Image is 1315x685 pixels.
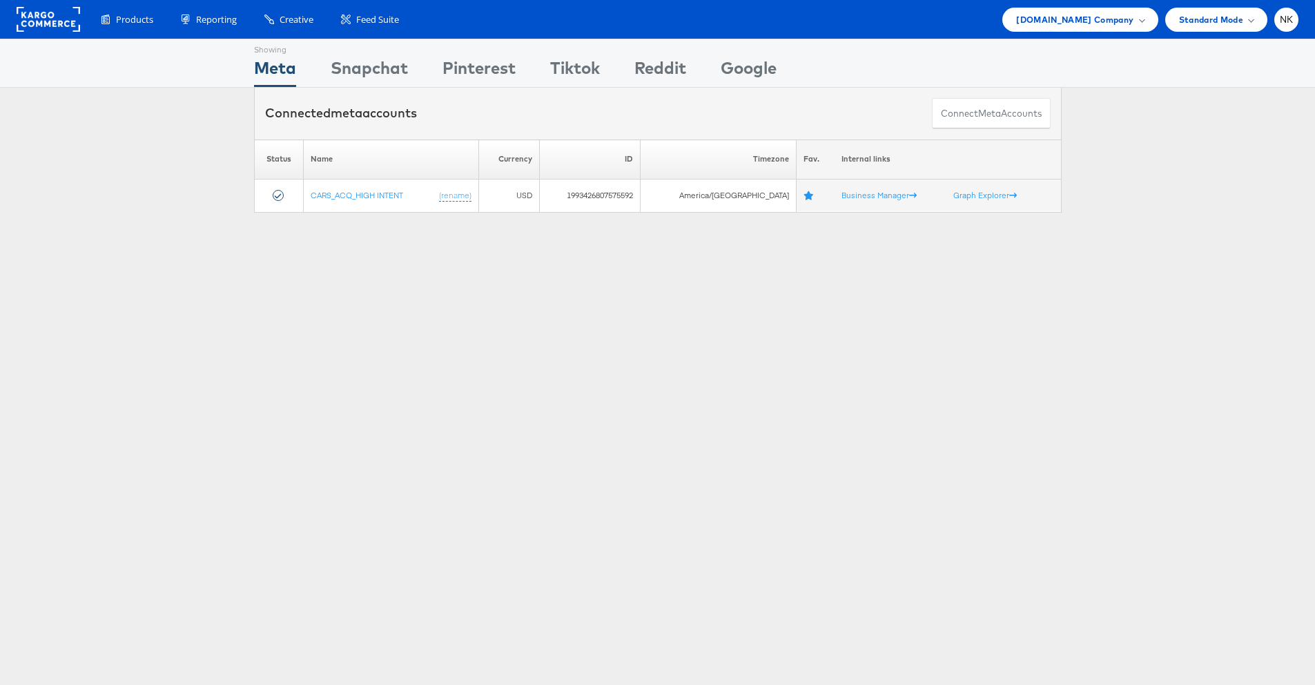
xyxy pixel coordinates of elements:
[1179,12,1243,27] span: Standard Mode
[311,189,403,200] a: CARS_ACQ_HIGH INTENT
[265,104,417,122] div: Connected accounts
[254,39,296,56] div: Showing
[550,56,600,87] div: Tiktok
[254,56,296,87] div: Meta
[478,179,539,212] td: USD
[280,13,313,26] span: Creative
[539,139,641,179] th: ID
[1016,12,1133,27] span: [DOMAIN_NAME] Company
[1280,15,1294,24] span: NK
[254,139,304,179] th: Status
[641,139,797,179] th: Timezone
[634,56,686,87] div: Reddit
[841,190,917,200] a: Business Manager
[331,105,362,121] span: meta
[953,190,1017,200] a: Graph Explorer
[641,179,797,212] td: America/[GEOGRAPHIC_DATA]
[116,13,153,26] span: Products
[539,179,641,212] td: 1993426807575592
[196,13,237,26] span: Reporting
[932,98,1051,129] button: ConnectmetaAccounts
[331,56,408,87] div: Snapchat
[442,56,516,87] div: Pinterest
[304,139,479,179] th: Name
[478,139,539,179] th: Currency
[439,189,471,201] a: (rename)
[978,107,1001,120] span: meta
[721,56,777,87] div: Google
[356,13,399,26] span: Feed Suite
